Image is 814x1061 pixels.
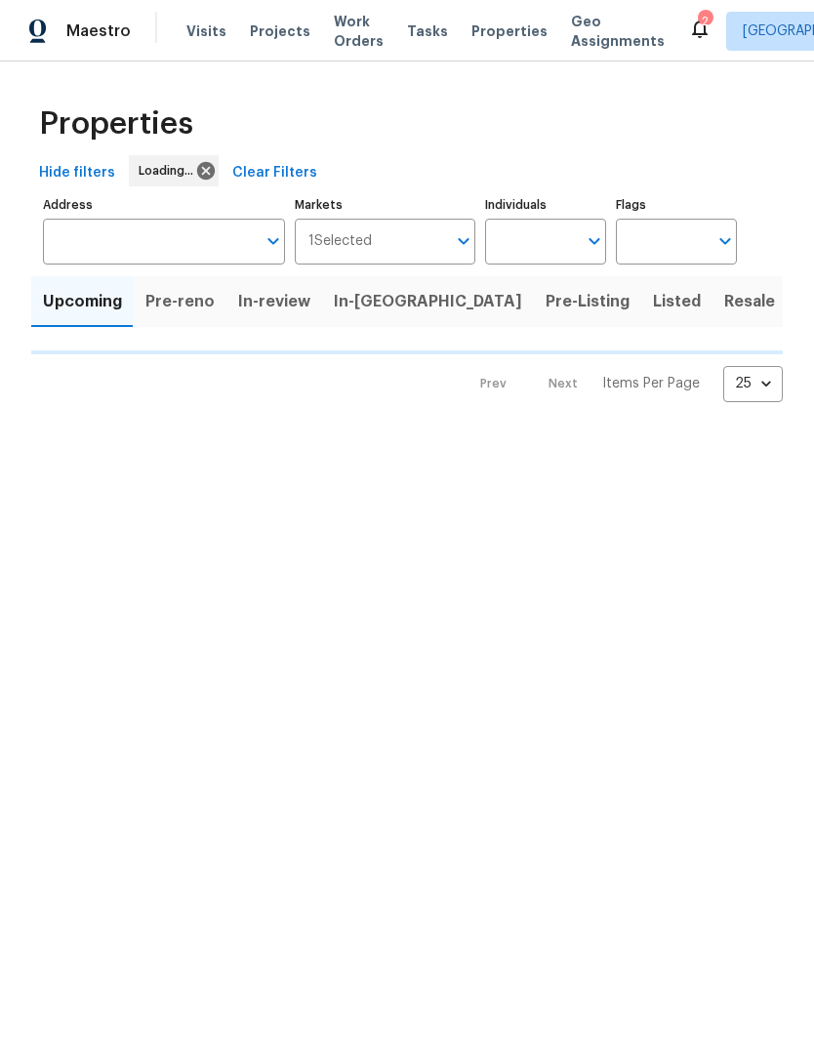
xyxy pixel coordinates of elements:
[471,21,548,41] span: Properties
[224,155,325,191] button: Clear Filters
[546,288,630,315] span: Pre-Listing
[698,12,712,31] div: 2
[407,24,448,38] span: Tasks
[39,161,115,185] span: Hide filters
[308,233,372,250] span: 1 Selected
[723,358,783,409] div: 25
[145,288,215,315] span: Pre-reno
[139,161,201,181] span: Loading...
[232,161,317,185] span: Clear Filters
[295,199,476,211] label: Markets
[31,155,123,191] button: Hide filters
[43,288,122,315] span: Upcoming
[334,12,384,51] span: Work Orders
[334,288,522,315] span: In-[GEOGRAPHIC_DATA]
[129,155,219,186] div: Loading...
[602,374,700,393] p: Items Per Page
[450,227,477,255] button: Open
[260,227,287,255] button: Open
[581,227,608,255] button: Open
[616,199,737,211] label: Flags
[250,21,310,41] span: Projects
[66,21,131,41] span: Maestro
[39,114,193,134] span: Properties
[653,288,701,315] span: Listed
[724,288,775,315] span: Resale
[43,199,285,211] label: Address
[571,12,665,51] span: Geo Assignments
[485,199,606,211] label: Individuals
[238,288,310,315] span: In-review
[186,21,226,41] span: Visits
[462,366,783,402] nav: Pagination Navigation
[712,227,739,255] button: Open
